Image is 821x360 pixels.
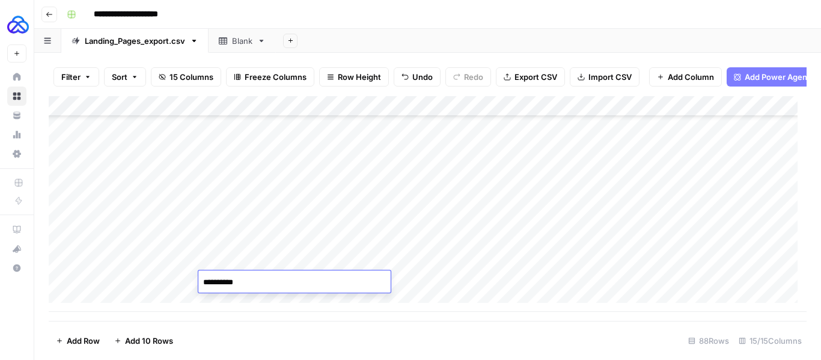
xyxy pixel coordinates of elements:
span: 15 Columns [169,71,213,83]
button: Redo [445,67,491,87]
a: Home [7,67,26,87]
div: Blank [232,35,252,47]
span: Row Height [338,71,381,83]
span: Freeze Columns [245,71,307,83]
button: 15 Columns [151,67,221,87]
a: Blank [209,29,276,53]
span: Add Power Agent [745,71,810,83]
img: AUQ Logo [7,14,29,35]
div: Landing_Pages_export.csv [85,35,185,47]
button: What's new? [7,239,26,258]
div: What's new? [8,240,26,258]
span: Redo [464,71,483,83]
button: Add Row [49,331,107,350]
span: Export CSV [514,71,557,83]
a: Browse [7,87,26,106]
button: Undo [394,67,441,87]
span: Add Row [67,335,100,347]
div: 88 Rows [683,331,734,350]
span: Filter [61,71,81,83]
button: Add Column [649,67,722,87]
button: Import CSV [570,67,639,87]
button: Freeze Columns [226,67,314,87]
span: Add 10 Rows [125,335,173,347]
span: Undo [412,71,433,83]
span: Import CSV [588,71,632,83]
a: Settings [7,144,26,163]
a: Your Data [7,106,26,125]
span: Sort [112,71,127,83]
button: Add Power Agent [727,67,817,87]
a: Landing_Pages_export.csv [61,29,209,53]
div: 15/15 Columns [734,331,807,350]
a: AirOps Academy [7,220,26,239]
span: Add Column [668,71,714,83]
button: Sort [104,67,146,87]
button: Help + Support [7,258,26,278]
button: Row Height [319,67,389,87]
a: Usage [7,125,26,144]
button: Export CSV [496,67,565,87]
button: Filter [53,67,99,87]
button: Workspace: AUQ [7,10,26,40]
button: Add 10 Rows [107,331,180,350]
